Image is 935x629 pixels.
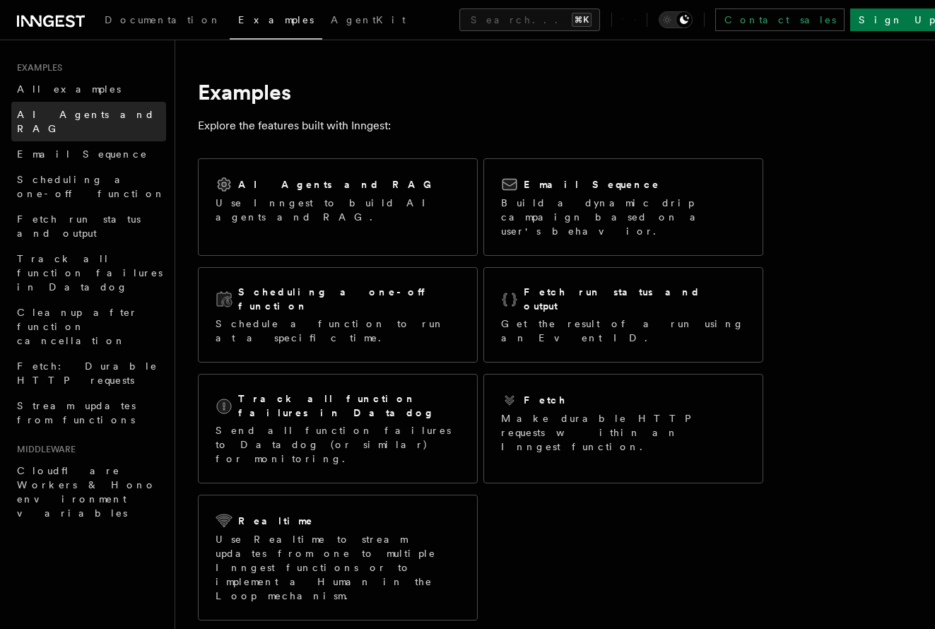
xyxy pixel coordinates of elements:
[238,285,460,313] h2: Scheduling a one-off function
[198,495,478,621] a: RealtimeUse Realtime to stream updates from one to multiple Inngest functions or to implement a H...
[501,196,746,238] p: Build a dynamic drip campaign based on a user's behavior.
[105,14,221,25] span: Documentation
[198,374,478,483] a: Track all function failures in DatadogSend all function failures to Datadog (or similar) for moni...
[11,167,166,206] a: Scheduling a one-off function
[216,532,460,603] p: Use Realtime to stream updates from one to multiple Inngest functions or to implement a Human in ...
[572,13,592,27] kbd: ⌘K
[331,14,406,25] span: AgentKit
[17,465,156,519] span: Cloudflare Workers & Hono environment variables
[17,253,163,293] span: Track all function failures in Datadog
[238,392,460,420] h2: Track all function failures in Datadog
[483,267,763,363] a: Fetch run status and outputGet the result of a run using an Event ID.
[17,109,155,134] span: AI Agents and RAG
[216,196,460,224] p: Use Inngest to build AI agents and RAG.
[198,116,763,136] p: Explore the features built with Inngest:
[238,177,439,192] h2: AI Agents and RAG
[238,514,314,528] h2: Realtime
[17,148,148,160] span: Email Sequence
[483,374,763,483] a: FetchMake durable HTTP requests within an Inngest function.
[96,4,230,38] a: Documentation
[198,158,478,256] a: AI Agents and RAGUse Inngest to build AI agents and RAG.
[238,14,314,25] span: Examples
[322,4,414,38] a: AgentKit
[17,360,158,386] span: Fetch: Durable HTTP requests
[11,76,166,102] a: All examples
[659,11,693,28] button: Toggle dark mode
[715,8,845,31] a: Contact sales
[17,400,136,425] span: Stream updates from functions
[198,267,478,363] a: Scheduling a one-off functionSchedule a function to run at a specific time.
[216,423,460,466] p: Send all function failures to Datadog (or similar) for monitoring.
[524,285,746,313] h2: Fetch run status and output
[501,411,746,454] p: Make durable HTTP requests within an Inngest function.
[11,141,166,167] a: Email Sequence
[11,353,166,393] a: Fetch: Durable HTTP requests
[11,62,62,74] span: Examples
[501,317,746,345] p: Get the result of a run using an Event ID.
[11,206,166,246] a: Fetch run status and output
[11,393,166,433] a: Stream updates from functions
[11,102,166,141] a: AI Agents and RAG
[459,8,600,31] button: Search...⌘K
[483,158,763,256] a: Email SequenceBuild a dynamic drip campaign based on a user's behavior.
[17,213,141,239] span: Fetch run status and output
[524,177,660,192] h2: Email Sequence
[216,317,460,345] p: Schedule a function to run at a specific time.
[11,444,76,455] span: Middleware
[17,307,138,346] span: Cleanup after function cancellation
[11,458,166,526] a: Cloudflare Workers & Hono environment variables
[11,246,166,300] a: Track all function failures in Datadog
[198,79,763,105] h1: Examples
[17,174,165,199] span: Scheduling a one-off function
[230,4,322,40] a: Examples
[524,393,567,407] h2: Fetch
[17,83,121,95] span: All examples
[11,300,166,353] a: Cleanup after function cancellation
